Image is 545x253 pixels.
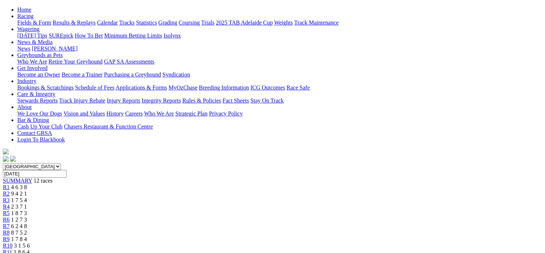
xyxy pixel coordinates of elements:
[142,97,181,104] a: Integrity Reports
[17,78,36,84] a: Industry
[17,91,55,97] a: Care & Integrity
[216,19,273,26] a: 2025 TAB Adelaide Cup
[107,97,140,104] a: Injury Reports
[286,84,309,91] a: Race Safe
[11,230,27,236] span: 8 7 5 2
[3,210,10,216] a: R5
[294,19,339,26] a: Track Maintenance
[17,84,73,91] a: Bookings & Scratchings
[75,84,114,91] a: Schedule of Fees
[104,58,155,65] a: GAP SA Assessments
[63,110,105,117] a: Vision and Values
[201,19,214,26] a: Trials
[119,19,135,26] a: Tracks
[64,123,153,130] a: Chasers Restaurant & Function Centre
[14,243,30,249] span: 3 1 5 6
[11,223,27,229] span: 6 2 4 8
[125,110,143,117] a: Careers
[17,13,33,19] a: Racing
[3,217,10,223] span: R6
[17,52,63,58] a: Greyhounds as Pets
[59,97,105,104] a: Track Injury Rebate
[32,45,77,52] a: [PERSON_NAME]
[3,197,10,203] a: R3
[106,110,124,117] a: History
[17,45,30,52] a: News
[158,19,177,26] a: Grading
[17,32,47,39] a: [DATE] Tips
[17,123,62,130] a: Cash Up Your Club
[3,223,10,229] a: R7
[17,117,49,123] a: Bar & Dining
[17,58,47,65] a: Who We Are
[3,236,10,242] a: R9
[3,230,10,236] a: R8
[179,19,200,26] a: Coursing
[3,243,13,249] span: R10
[3,204,10,210] a: R4
[17,6,31,13] a: Home
[62,71,103,78] a: Become a Trainer
[33,178,53,184] span: 12 races
[17,123,542,130] div: Bar & Dining
[199,84,249,91] a: Breeding Information
[182,97,221,104] a: Rules & Policies
[17,84,542,91] div: Industry
[11,210,27,216] span: 1 8 7 3
[11,197,27,203] span: 1 7 5 4
[17,136,65,143] a: Login To Blackbook
[3,184,10,190] a: R1
[17,58,542,65] div: Greyhounds as Pets
[136,19,157,26] a: Statistics
[209,110,243,117] a: Privacy Policy
[17,71,542,78] div: Get Involved
[3,191,10,197] a: R2
[17,45,542,52] div: News & Media
[11,191,27,197] span: 9 4 2 1
[175,110,207,117] a: Strategic Plan
[144,110,174,117] a: Who We Are
[11,236,27,242] span: 1 7 8 4
[169,84,197,91] a: MyOzChase
[11,217,27,223] span: 1 2 7 3
[11,204,27,210] span: 2 3 7 1
[104,32,162,39] a: Minimum Betting Limits
[104,71,161,78] a: Purchasing a Greyhound
[3,170,67,178] input: Select date
[3,149,9,154] img: logo-grsa-white.png
[49,58,103,65] a: Retire Your Greyhound
[274,19,293,26] a: Weights
[17,97,58,104] a: Stewards Reports
[162,71,190,78] a: Syndication
[17,71,60,78] a: Become an Owner
[3,178,32,184] a: SUMMARY
[49,32,73,39] a: SUREpick
[11,184,27,190] span: 4 6 3 8
[116,84,167,91] a: Applications & Forms
[17,104,32,110] a: About
[223,97,249,104] a: Fact Sheets
[164,32,181,39] a: Isolynx
[17,97,542,104] div: Care & Integrity
[3,156,9,162] img: facebook.svg
[17,65,48,71] a: Get Involved
[250,97,283,104] a: Stay On Track
[17,110,542,117] div: About
[17,26,40,32] a: Wagering
[17,19,51,26] a: Fields & Form
[97,19,118,26] a: Calendar
[17,19,542,26] div: Racing
[17,130,52,136] a: Contact GRSA
[17,39,53,45] a: News & Media
[17,110,62,117] a: We Love Our Dogs
[75,32,103,39] a: How To Bet
[53,19,95,26] a: Results & Replays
